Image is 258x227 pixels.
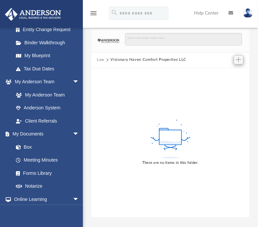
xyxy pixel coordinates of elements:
[5,128,86,141] a: My Documentsarrow_drop_down
[9,140,83,154] a: Box
[9,167,83,180] a: Forms Library
[9,88,83,101] a: My Anderson Team
[9,62,89,75] a: Tax Due Dates
[110,57,186,63] button: Visionary Haven Comfort Properties LLC
[9,180,86,193] a: Notarize
[73,193,86,206] span: arrow_drop_down
[3,8,63,21] img: Anderson Advisors Platinum Portal
[73,75,86,89] span: arrow_drop_down
[9,49,86,62] a: My Blueprint
[73,128,86,141] span: arrow_drop_down
[9,154,86,167] a: Meeting Minutes
[5,193,86,206] a: Online Learningarrow_drop_down
[90,9,97,17] i: menu
[234,55,244,64] button: Add
[9,101,86,115] a: Anderson System
[125,33,242,46] input: Search files and folders
[97,57,104,63] button: Law
[9,36,89,49] a: Binder Walkthrough
[5,75,86,89] a: My Anderson Teamarrow_drop_down
[9,23,89,36] a: Entity Change Request
[142,160,199,166] div: There are no items in this folder.
[111,9,118,16] i: search
[90,13,97,17] a: menu
[243,8,253,18] img: User Pic
[9,114,86,128] a: Client Referrals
